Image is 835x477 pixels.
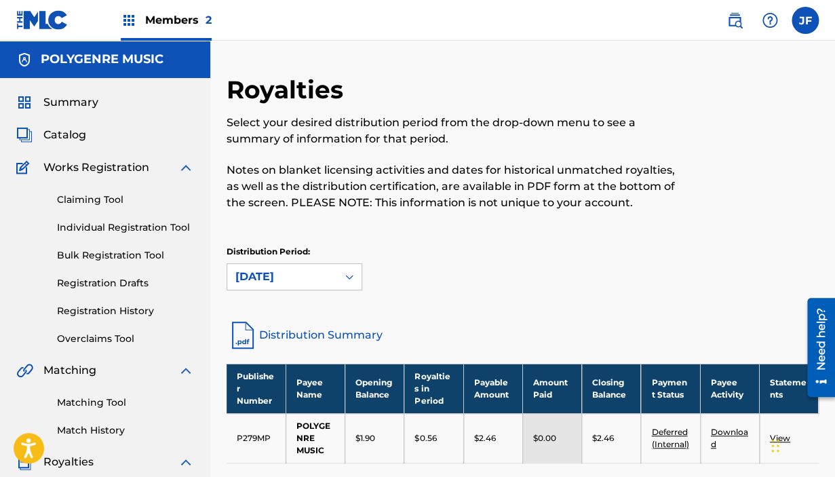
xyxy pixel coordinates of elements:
[121,12,137,28] img: Top Rightsholders
[43,362,96,379] span: Matching
[57,193,194,207] a: Claiming Tool
[286,413,345,463] td: POLYGENRE MUSIC
[16,127,33,143] img: Catalog
[414,432,436,444] p: $0.56
[41,52,163,67] h5: POLYGENRE MUSIC
[57,248,194,263] a: Bulk Registration Tool
[771,425,779,466] div: Drag
[16,159,34,176] img: Works Registration
[756,7,783,34] div: Help
[16,52,33,68] img: Accounts
[762,12,778,28] img: help
[57,276,194,290] a: Registration Drafts
[43,454,94,470] span: Royalties
[178,159,194,176] img: expand
[227,162,682,211] p: Notes on blanket licensing activities and dates for historical unmatched royalties, as well as th...
[16,454,33,470] img: Royalties
[178,362,194,379] img: expand
[711,427,748,449] a: Download
[227,413,286,463] td: P279MP
[286,364,345,413] th: Payee Name
[57,304,194,318] a: Registration History
[43,127,86,143] span: Catalog
[651,427,688,449] a: Deferred (Internal)
[178,454,194,470] img: expand
[582,364,641,413] th: Closing Balance
[206,14,212,26] span: 2
[641,364,700,413] th: Payment Status
[767,412,835,477] iframe: Chat Widget
[57,396,194,410] a: Matching Tool
[16,127,86,143] a: CatalogCatalog
[57,221,194,235] a: Individual Registration Tool
[227,75,350,105] h2: Royalties
[16,10,69,30] img: MLC Logo
[227,319,259,351] img: distribution-summary-pdf
[797,292,835,404] iframe: Resource Center
[759,364,818,413] th: Statements
[355,432,375,444] p: $1.90
[792,7,819,34] div: User Menu
[57,423,194,438] a: Match History
[235,269,329,285] div: [DATE]
[474,432,496,444] p: $2.46
[522,364,581,413] th: Amount Paid
[227,319,819,351] a: Distribution Summary
[227,246,362,258] p: Distribution Period:
[345,364,404,413] th: Opening Balance
[227,364,286,413] th: Publisher Number
[726,12,743,28] img: search
[404,364,463,413] th: Royalties in Period
[43,94,98,111] span: Summary
[145,12,212,28] span: Members
[227,115,682,147] p: Select your desired distribution period from the drop-down menu to see a summary of information f...
[57,332,194,346] a: Overclaims Tool
[700,364,759,413] th: Payee Activity
[592,432,614,444] p: $2.46
[43,159,149,176] span: Works Registration
[16,362,33,379] img: Matching
[721,7,748,34] a: Public Search
[16,94,33,111] img: Summary
[16,94,98,111] a: SummarySummary
[533,432,556,444] p: $0.00
[463,364,522,413] th: Payable Amount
